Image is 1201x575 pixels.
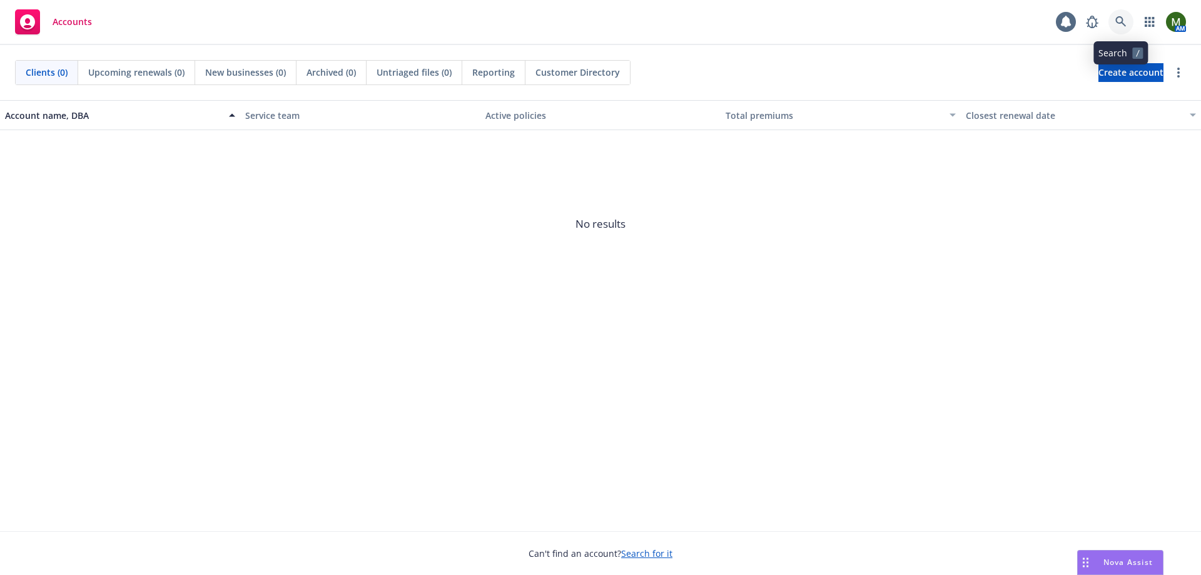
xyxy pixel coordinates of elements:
[480,100,721,130] button: Active policies
[472,66,515,79] span: Reporting
[1103,557,1153,567] span: Nova Assist
[966,109,1182,122] div: Closest renewal date
[1171,65,1186,80] a: more
[529,547,672,560] span: Can't find an account?
[1080,9,1105,34] a: Report a Bug
[205,66,286,79] span: New businesses (0)
[307,66,356,79] span: Archived (0)
[1077,550,1163,575] button: Nova Assist
[721,100,961,130] button: Total premiums
[245,109,475,122] div: Service team
[1098,63,1163,82] a: Create account
[726,109,942,122] div: Total premiums
[5,109,221,122] div: Account name, DBA
[377,66,452,79] span: Untriaged files (0)
[1166,12,1186,32] img: photo
[88,66,185,79] span: Upcoming renewals (0)
[1137,9,1162,34] a: Switch app
[535,66,620,79] span: Customer Directory
[485,109,716,122] div: Active policies
[10,4,97,39] a: Accounts
[1098,61,1163,84] span: Create account
[1108,9,1133,34] a: Search
[621,547,672,559] a: Search for it
[26,66,68,79] span: Clients (0)
[1078,551,1093,574] div: Drag to move
[53,17,92,27] span: Accounts
[240,100,480,130] button: Service team
[961,100,1201,130] button: Closest renewal date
